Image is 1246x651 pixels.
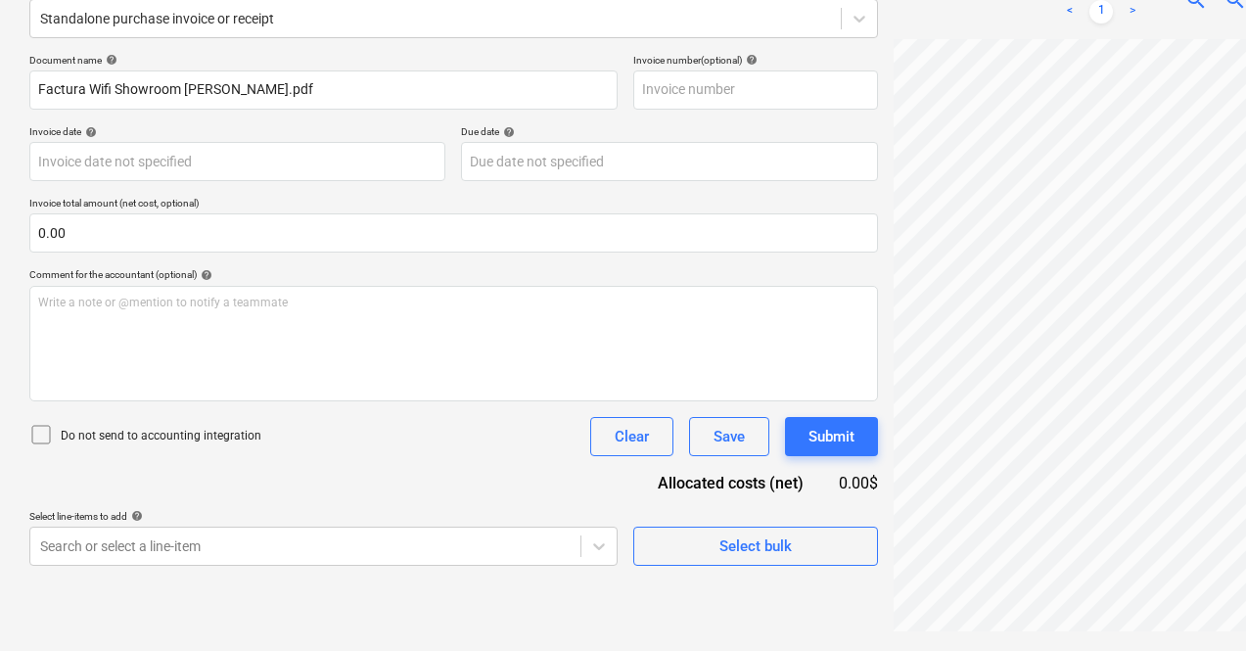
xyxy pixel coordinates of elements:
div: Submit [808,424,854,449]
input: Document name [29,70,618,110]
div: 0.00$ [835,472,878,494]
div: Due date [461,125,877,138]
span: help [742,54,758,66]
input: Invoice total amount (net cost, optional) [29,213,878,253]
div: Widget de chat [1148,557,1246,651]
div: Comment for the accountant (optional) [29,268,878,281]
div: Select line-items to add [29,510,618,523]
iframe: Chat Widget [1148,557,1246,651]
span: help [499,126,515,138]
span: help [127,510,143,522]
span: help [81,126,97,138]
div: Clear [615,424,649,449]
div: Allocated costs (net) [623,472,835,494]
div: Save [714,424,745,449]
input: Invoice date not specified [29,142,445,181]
button: Clear [590,417,673,456]
span: help [197,269,212,281]
button: Save [689,417,769,456]
p: Do not send to accounting integration [61,428,261,444]
div: Select bulk [719,534,792,559]
div: Invoice date [29,125,445,138]
input: Invoice number [633,70,878,110]
button: Submit [785,417,878,456]
input: Due date not specified [461,142,877,181]
button: Select bulk [633,527,878,566]
p: Invoice total amount (net cost, optional) [29,197,878,213]
div: Invoice number (optional) [633,54,878,67]
div: Document name [29,54,618,67]
span: help [102,54,117,66]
